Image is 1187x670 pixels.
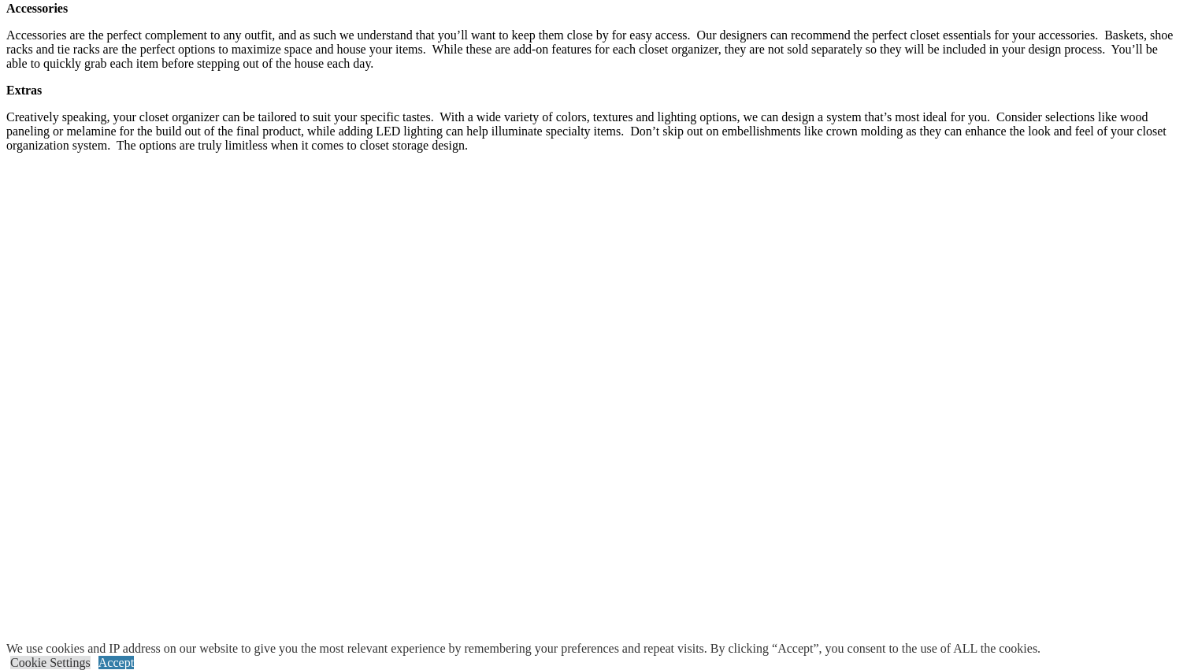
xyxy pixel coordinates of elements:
p: Accessories are the perfect complement to any outfit, and as such we understand that you’ll want ... [6,28,1181,71]
strong: Accessories [6,2,68,15]
div: We use cookies and IP address on our website to give you the most relevant experience by remember... [6,642,1040,656]
p: Creatively speaking, your closet organizer can be tailored to suit your specific tastes. With a w... [6,110,1181,153]
strong: Extras [6,83,42,97]
a: Accept [98,656,134,669]
a: Cookie Settings [10,656,91,669]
